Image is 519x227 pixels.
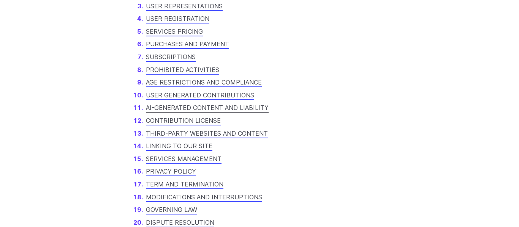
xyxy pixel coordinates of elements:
a: CONTRIBUTION LICENSE [146,117,221,124]
a: PURCHASES AND PAYMENT [146,40,229,48]
a: DISPUTE RESOLUTION [146,219,214,226]
a: TERM AND TERMINATION [146,180,223,188]
a: AI-GENERATED CONTENT AND LIABILITY [146,104,269,111]
a: MODIFICATIONS AND INTERRUPTIONS [146,193,262,201]
a: LINKING TO OUR SITE [146,142,212,150]
a: SERVICES MANAGEMENT [146,155,222,163]
a: USER GENERATED CONTRIBUTIONS [146,91,254,99]
a: GOVERNING LAW [146,206,197,213]
a: USER REPRESENTATIONS [146,2,223,10]
a: USER REGISTRATION [146,15,209,22]
a: SUBSCRIPTIONS [146,53,196,61]
a: THIRD-PARTY WEBSITES AND CONTENT [146,130,268,137]
a: SERVICES PRICING [146,28,203,35]
a: PRIVACY POLICY [146,168,196,175]
a: PROHIBITED ACTIVITIES [146,66,219,74]
a: AGE RESTRICTIONS AND COMPLIANCE [146,78,262,86]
